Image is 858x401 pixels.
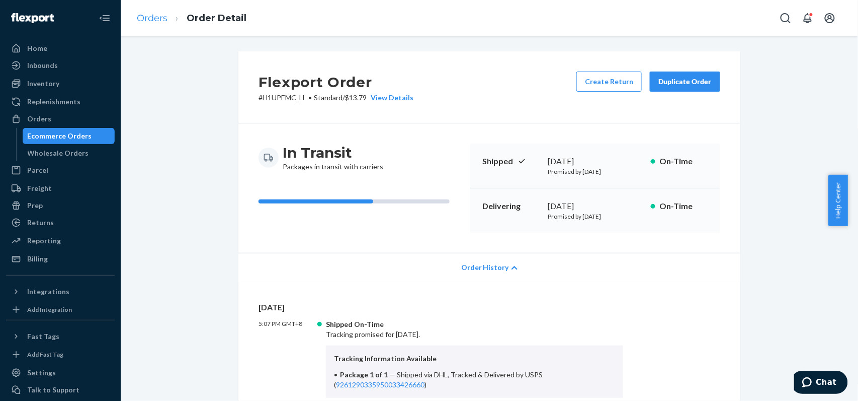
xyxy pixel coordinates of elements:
[6,94,115,110] a: Replenishments
[28,148,89,158] div: Wholesale Orders
[27,287,69,297] div: Integrations
[283,144,383,162] h3: In Transit
[23,128,115,144] a: Ecommerce Orders
[461,262,509,273] span: Order History
[659,201,708,212] p: On-Time
[576,72,642,92] button: Create Return
[27,183,52,193] div: Freight
[820,8,840,28] button: Open account menu
[27,201,43,211] div: Prep
[6,284,115,300] button: Integrations
[27,165,48,175] div: Parcel
[389,370,395,379] span: —
[828,175,848,226] button: Help Center
[27,43,47,53] div: Home
[6,233,115,249] a: Reporting
[482,156,540,167] p: Shipped
[658,77,712,87] div: Duplicate Order
[336,380,424,389] a: 9261290335950033426660
[548,201,643,212] div: [DATE]
[27,79,59,89] div: Inventory
[548,156,643,167] div: [DATE]
[27,254,48,264] div: Billing
[95,8,115,28] button: Close Navigation
[659,156,708,167] p: On-Time
[650,72,720,92] button: Duplicate Order
[27,60,58,71] div: Inbounds
[334,354,615,364] p: Tracking Information Available
[6,349,115,361] a: Add Fast Tag
[367,93,413,103] button: View Details
[27,385,79,395] div: Talk to Support
[6,111,115,127] a: Orders
[308,93,312,102] span: •
[27,350,63,359] div: Add Fast Tag
[27,218,54,228] div: Returns
[6,251,115,267] a: Billing
[27,236,61,246] div: Reporting
[27,331,59,342] div: Fast Tags
[259,302,720,313] p: [DATE]
[334,370,543,389] span: Shipped via DHL, Tracked & Delivered by USPS ( )
[129,4,254,33] ol: breadcrumbs
[314,93,342,102] span: Standard
[6,304,115,316] a: Add Integration
[27,114,51,124] div: Orders
[11,13,54,23] img: Flexport logo
[27,368,56,378] div: Settings
[6,76,115,92] a: Inventory
[6,162,115,178] a: Parcel
[6,382,115,398] button: Talk to Support
[28,131,92,141] div: Ecommerce Orders
[187,13,246,24] a: Order Detail
[259,93,413,103] p: # H1UPEMC_LL / $13.79
[548,167,643,176] p: Promised by [DATE]
[27,97,80,107] div: Replenishments
[794,371,848,396] iframe: Opens a widget where you can chat to one of our agents
[27,305,72,314] div: Add Integration
[548,212,643,221] p: Promised by [DATE]
[23,145,115,161] a: Wholesale Orders
[482,201,540,212] p: Delivering
[798,8,818,28] button: Open notifications
[283,144,383,172] div: Packages in transit with carriers
[326,319,623,329] div: Shipped On-Time
[6,328,115,345] button: Fast Tags
[6,57,115,74] a: Inbounds
[6,197,115,214] a: Prep
[6,180,115,196] a: Freight
[6,40,115,56] a: Home
[340,370,388,379] span: Package 1 of 1
[137,13,167,24] a: Orders
[6,365,115,381] a: Settings
[259,319,318,398] p: 5:07 PM GMT+8
[326,319,623,398] div: Tracking promised for [DATE].
[6,215,115,231] a: Returns
[259,72,413,93] h2: Flexport Order
[776,8,796,28] button: Open Search Box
